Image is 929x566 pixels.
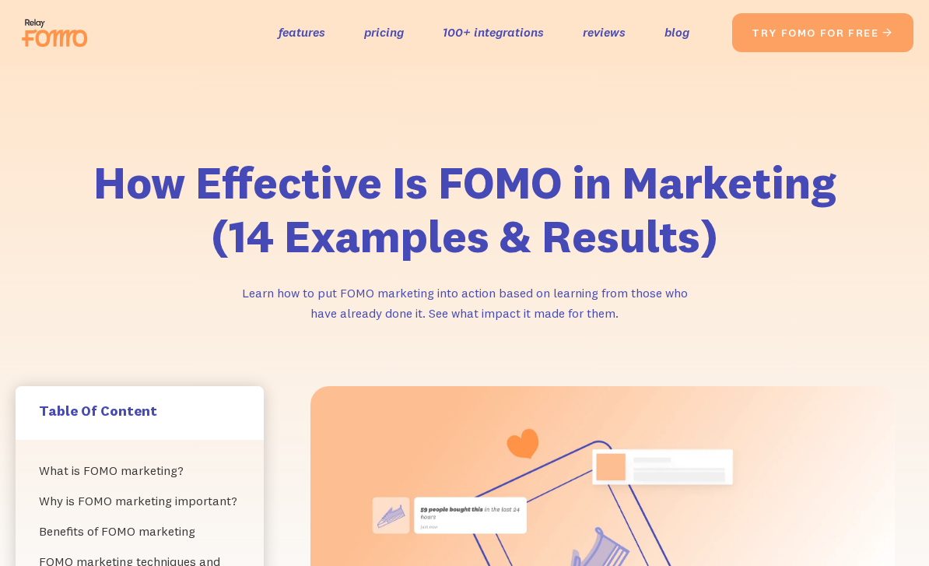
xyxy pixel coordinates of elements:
a: 100+ integrations [443,21,544,44]
a: Why is FOMO marketing important? [39,486,240,516]
a: pricing [364,21,404,44]
a: What is FOMO marketing? [39,455,240,486]
h1: How Effective Is FOMO in Marketing (14 Examples & Results) [68,156,861,264]
a: try fomo for free [732,13,913,52]
p: Learn how to put FOMO marketing into action based on learning from those who have already done it... [231,283,698,324]
h5: Table Of Content [39,402,240,420]
a: features [279,21,325,44]
span:  [882,26,894,40]
a: blog [664,21,689,44]
a: ‍Benefits of FOMO marketing [39,516,240,547]
a: reviews [583,21,626,44]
